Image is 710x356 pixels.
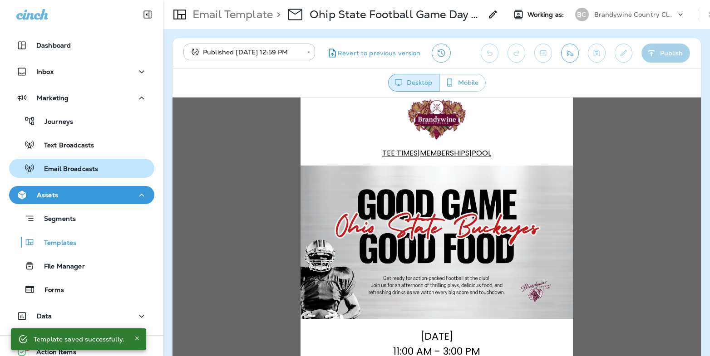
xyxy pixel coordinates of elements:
[221,247,308,261] span: 11:00 AM - 3:00 PM
[35,239,76,248] p: Templates
[35,165,98,174] p: Email Broadcasts
[9,209,154,228] button: Segments
[9,159,154,178] button: Email Broadcasts
[37,94,69,102] p: Marketing
[338,49,421,58] span: Revert to previous version
[210,50,245,61] a: TEE TIMES
[35,263,85,271] p: File Manager
[189,8,273,21] p: Email Template
[528,11,566,19] span: Working as:
[135,5,160,24] button: Collapse Sidebar
[299,50,319,61] a: POOL
[561,44,579,63] button: Send test email
[9,112,154,131] button: Journeys
[388,74,440,92] button: Desktop
[575,8,589,21] div: BC
[432,44,451,63] button: View Changelog
[248,232,281,246] span: [DATE]
[35,141,94,150] p: Text Broadcasts
[37,191,58,199] p: Assets
[9,186,154,204] button: Assets
[439,74,486,92] button: Mobile
[9,256,154,275] button: File Manager
[190,48,301,57] div: Published [DATE] 12:59 PM
[35,286,64,295] p: Forms
[36,42,71,49] p: Dashboard
[9,233,154,252] button: Templates
[35,215,76,224] p: Segments
[310,8,482,21] p: Ohip State Football Game Day Specials 2025 - 10/11
[9,307,154,325] button: Data
[594,11,676,18] p: Brandywine Country Club
[9,36,154,54] button: Dashboard
[132,333,143,344] button: Close
[34,331,124,347] div: Template saved successfully.
[128,68,400,221] img: Brandywine--Ohio-State-Football-2025---blog.png
[37,312,52,320] p: Data
[9,63,154,81] button: Inbox
[273,8,281,21] p: >
[247,50,297,61] a: MEMBERSHIPS
[322,44,424,63] button: Revert to previous version
[36,68,54,75] p: Inbox
[9,89,154,107] button: Marketing
[35,118,73,127] p: Journeys
[9,135,154,154] button: Text Broadcasts
[9,280,154,299] button: Forms
[210,50,319,61] span: | |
